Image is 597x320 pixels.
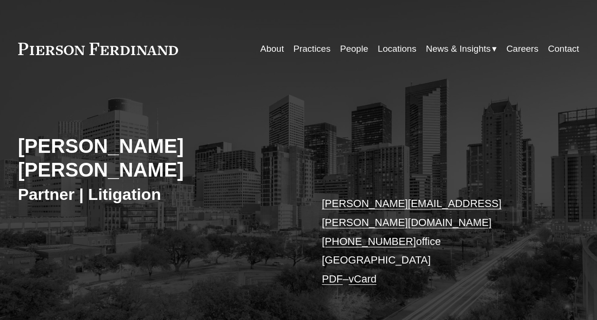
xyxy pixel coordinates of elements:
[18,184,299,204] h3: Partner | Litigation
[378,40,416,58] a: Locations
[322,273,343,285] a: PDF
[18,134,299,182] h2: [PERSON_NAME] [PERSON_NAME]
[322,235,416,247] a: [PHONE_NUMBER]
[340,40,368,58] a: People
[322,198,502,228] a: [PERSON_NAME][EMAIL_ADDRESS][PERSON_NAME][DOMAIN_NAME]
[349,273,377,285] a: vCard
[506,40,539,58] a: Careers
[260,40,284,58] a: About
[426,41,491,57] span: News & Insights
[548,40,579,58] a: Contact
[426,40,497,58] a: folder dropdown
[322,194,556,288] p: office [GEOGRAPHIC_DATA] –
[294,40,331,58] a: Practices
